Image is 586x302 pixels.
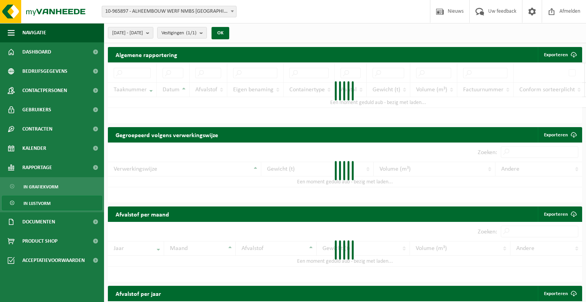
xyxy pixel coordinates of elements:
[22,119,52,139] span: Contracten
[22,251,85,270] span: Acceptatievoorwaarden
[22,232,57,251] span: Product Shop
[24,196,50,211] span: In lijstvorm
[22,158,52,177] span: Rapportage
[538,47,581,62] button: Exporteren
[212,27,229,39] button: OK
[186,30,196,35] count: (1/1)
[538,127,581,143] a: Exporteren
[112,27,143,39] span: [DATE] - [DATE]
[22,100,51,119] span: Gebruikers
[538,206,581,222] a: Exporteren
[108,27,153,39] button: [DATE] - [DATE]
[108,127,226,142] h2: Gegroepeerd volgens verwerkingswijze
[24,180,58,194] span: In grafiekvorm
[157,27,207,39] button: Vestigingen(1/1)
[22,139,46,158] span: Kalender
[108,286,169,301] h2: Afvalstof per jaar
[102,6,236,17] span: 10-965897 - ALHEEMBOUW WERF NMBS MECHELEN WAB2481 - MECHELEN
[22,212,55,232] span: Documenten
[2,196,102,210] a: In lijstvorm
[102,6,237,17] span: 10-965897 - ALHEEMBOUW WERF NMBS MECHELEN WAB2481 - MECHELEN
[22,42,51,62] span: Dashboard
[108,47,185,62] h2: Algemene rapportering
[161,27,196,39] span: Vestigingen
[2,179,102,194] a: In grafiekvorm
[22,62,67,81] span: Bedrijfsgegevens
[538,286,581,301] a: Exporteren
[22,23,46,42] span: Navigatie
[108,206,177,221] h2: Afvalstof per maand
[22,81,67,100] span: Contactpersonen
